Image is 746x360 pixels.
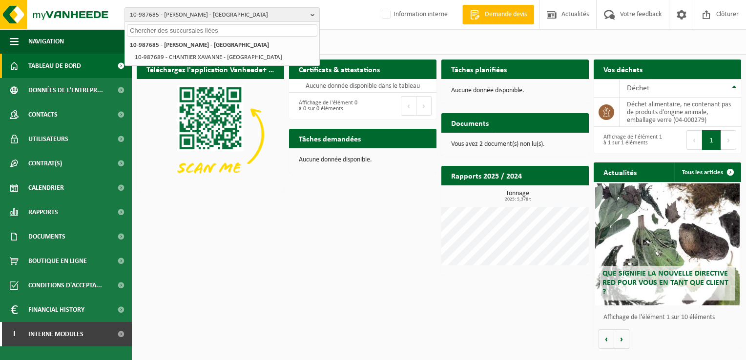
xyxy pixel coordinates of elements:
span: 2025: 5,378 t [446,197,589,202]
span: Utilisateurs [28,127,68,151]
h2: Tâches demandées [289,129,371,148]
span: Contrat(s) [28,151,62,176]
p: Affichage de l'élément 1 sur 10 éléments [603,314,736,321]
h2: Certificats & attestations [289,60,390,79]
img: Download de VHEPlus App [137,79,284,190]
button: 1 [702,130,721,150]
h3: Tonnage [446,190,589,202]
h2: Tâches planifiées [441,60,517,79]
button: Previous [401,96,416,116]
p: Aucune donnée disponible. [451,87,579,94]
span: Déchet [627,84,649,92]
button: Volgende [614,329,629,349]
span: I [10,322,19,346]
a: Consulter les rapports [504,185,588,204]
button: Next [721,130,736,150]
a: Que signifie la nouvelle directive RED pour vous en tant que client ? [595,183,740,305]
button: Vorige [599,329,614,349]
span: Boutique en ligne [28,249,87,273]
label: Information interne [380,7,448,22]
span: Documents [28,224,65,249]
span: Contacts [28,102,58,127]
span: Demande devis [482,10,529,20]
h2: Documents [441,113,498,132]
span: Données de l'entrepr... [28,78,103,102]
a: Tous les articles [674,162,740,182]
td: déchet alimentaire, ne contenant pas de produits d'origine animale, emballage verre (04-000279) [620,98,741,127]
span: Que signifie la nouvelle directive RED pour vous en tant que client ? [602,270,728,296]
button: Next [416,96,432,116]
span: 10-987685 - [PERSON_NAME] - [GEOGRAPHIC_DATA] [130,8,307,22]
p: Aucune donnée disponible. [299,157,427,163]
span: Navigation [28,29,64,54]
h2: Téléchargez l'application Vanheede+ maintenant! [137,60,284,79]
button: Previous [686,130,702,150]
span: Financial History [28,298,84,322]
span: Interne modules [28,322,83,346]
span: Rapports [28,200,58,224]
button: 10-987685 - [PERSON_NAME] - [GEOGRAPHIC_DATA] [124,7,320,22]
a: Demande devis [462,5,534,24]
h2: Vos déchets [594,60,652,79]
h2: Rapports 2025 / 2024 [441,166,532,185]
span: Calendrier [28,176,64,200]
div: Affichage de l'élément 0 à 0 sur 0 éléments [294,95,358,117]
li: 10-987689 - CHANTIIER XAVANNE - [GEOGRAPHIC_DATA] [132,51,317,63]
p: Vous avez 2 document(s) non lu(s). [451,141,579,148]
strong: 10-987685 - [PERSON_NAME] - [GEOGRAPHIC_DATA] [130,42,269,48]
h2: Actualités [594,162,646,181]
td: Aucune donnée disponible dans le tableau [289,79,436,93]
input: Chercher des succursales liées [127,24,317,37]
span: Tableau de bord [28,54,81,78]
div: Affichage de l'élément 1 à 1 sur 1 éléments [599,129,663,151]
span: Conditions d'accepta... [28,273,102,298]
